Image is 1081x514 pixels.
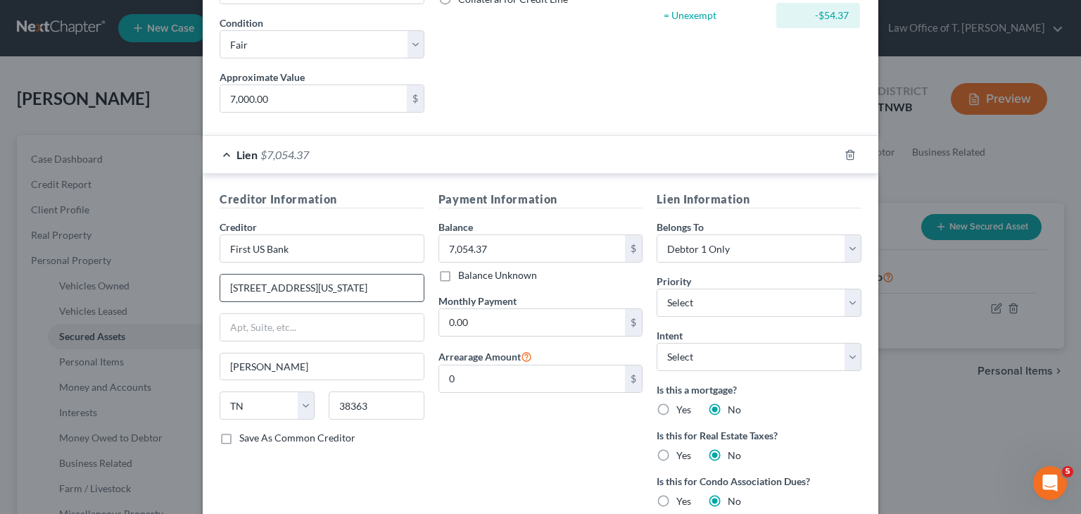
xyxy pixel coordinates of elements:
label: No [728,403,741,417]
label: Balance Unknown [458,268,537,282]
input: Enter city... [220,353,424,380]
h5: Payment Information [438,191,643,208]
label: No [728,494,741,508]
label: Yes [676,403,691,417]
label: Yes [676,449,691,463]
iframe: Intercom live chat [1033,466,1067,500]
h5: Creditor Information [220,191,424,208]
label: Intent [657,328,683,343]
label: Is this for Condo Association Dues? [657,474,861,489]
input: Enter zip... [329,391,424,420]
label: Monthly Payment [438,294,517,308]
input: Search creditor by name... [220,234,424,263]
div: $ [625,309,642,336]
input: 0.00 [439,365,626,392]
label: Save As Common Creditor [239,431,355,445]
input: 0.00 [439,235,626,262]
span: Lien [236,148,258,161]
div: = Unexempt [664,8,770,23]
div: -$54.37 [788,8,849,23]
div: $ [407,85,424,112]
label: Yes [676,494,691,508]
span: $7,054.37 [260,148,309,161]
span: Creditor [220,221,257,233]
label: No [728,449,741,463]
span: 5 [1062,466,1073,477]
label: Is this for Real Estate Taxes? [657,428,861,443]
span: Priority [657,275,691,287]
div: $ [625,365,642,392]
span: Approximate Value [220,71,305,83]
input: Apt, Suite, etc... [220,314,424,341]
input: 0.00 [220,85,407,112]
span: Belongs To [657,221,704,233]
div: $ [625,235,642,262]
label: Condition [220,15,263,30]
h5: Lien Information [657,191,861,208]
label: Is this a mortgage? [657,382,861,397]
label: Arrearage Amount [438,348,532,365]
label: Balance [438,220,473,234]
input: 0.00 [439,309,626,336]
input: Enter address... [220,275,424,301]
